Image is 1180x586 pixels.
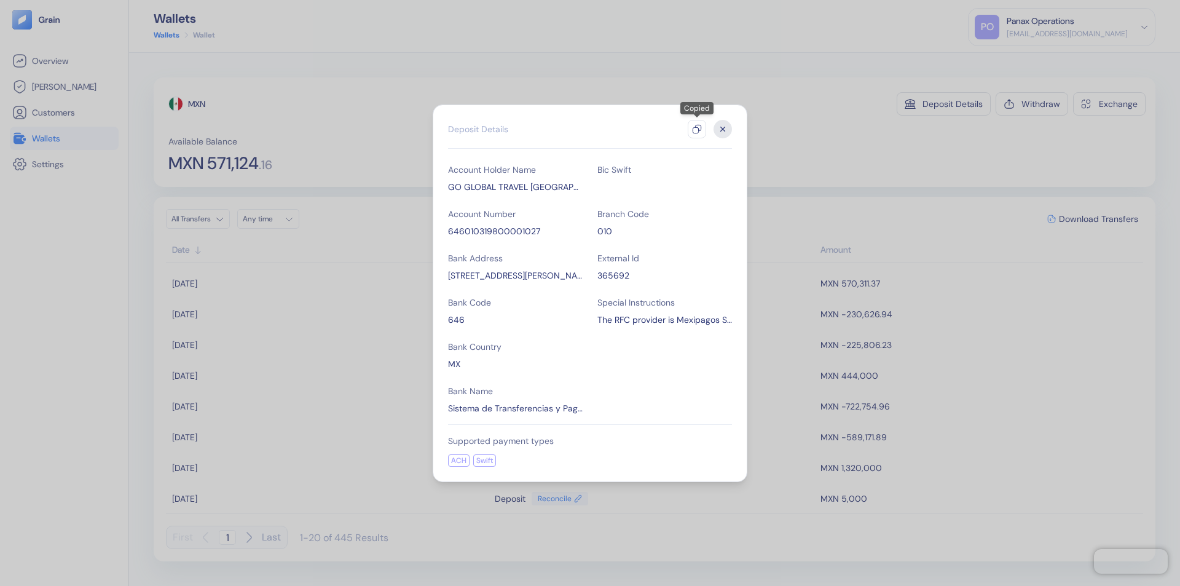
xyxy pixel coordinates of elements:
div: Account Holder Name [448,164,583,176]
div: Bank Code [448,296,583,309]
div: Deposit Details [448,123,508,135]
div: Av.Insurgentes Sur 1425, Insurgentes mixcoac, Benito Juarez, 03920 Ciudad de Mexico, CDMX, Mexico [448,269,583,282]
div: External Id [597,252,732,264]
div: 646 [448,314,583,326]
div: 010 [597,225,732,237]
div: ACH [448,454,470,467]
div: Swift [473,454,496,467]
div: Bic Swift [597,164,732,176]
div: Bank Name [448,385,583,397]
div: Copied [680,102,714,114]
div: Bank Address [448,252,583,264]
div: Branch Code [597,208,732,220]
div: GO GLOBAL TRAVEL BULGARIA EOOD TransferMate [448,181,583,193]
div: Supported payment types [448,435,732,447]
div: 646010319800001027 [448,225,583,237]
div: Sistema de Transferencias y Pagos STP [448,402,583,414]
div: Special Instructions [597,296,732,309]
div: The RFC provider is Mexipagos SA DE CV, RFC is MEX2003191F4. Add reference - For Benefit of GoGlo... [597,314,732,326]
div: Account Number [448,208,583,220]
div: Bank Country [448,341,583,353]
div: 365692 [597,269,732,282]
div: MX [448,358,583,370]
